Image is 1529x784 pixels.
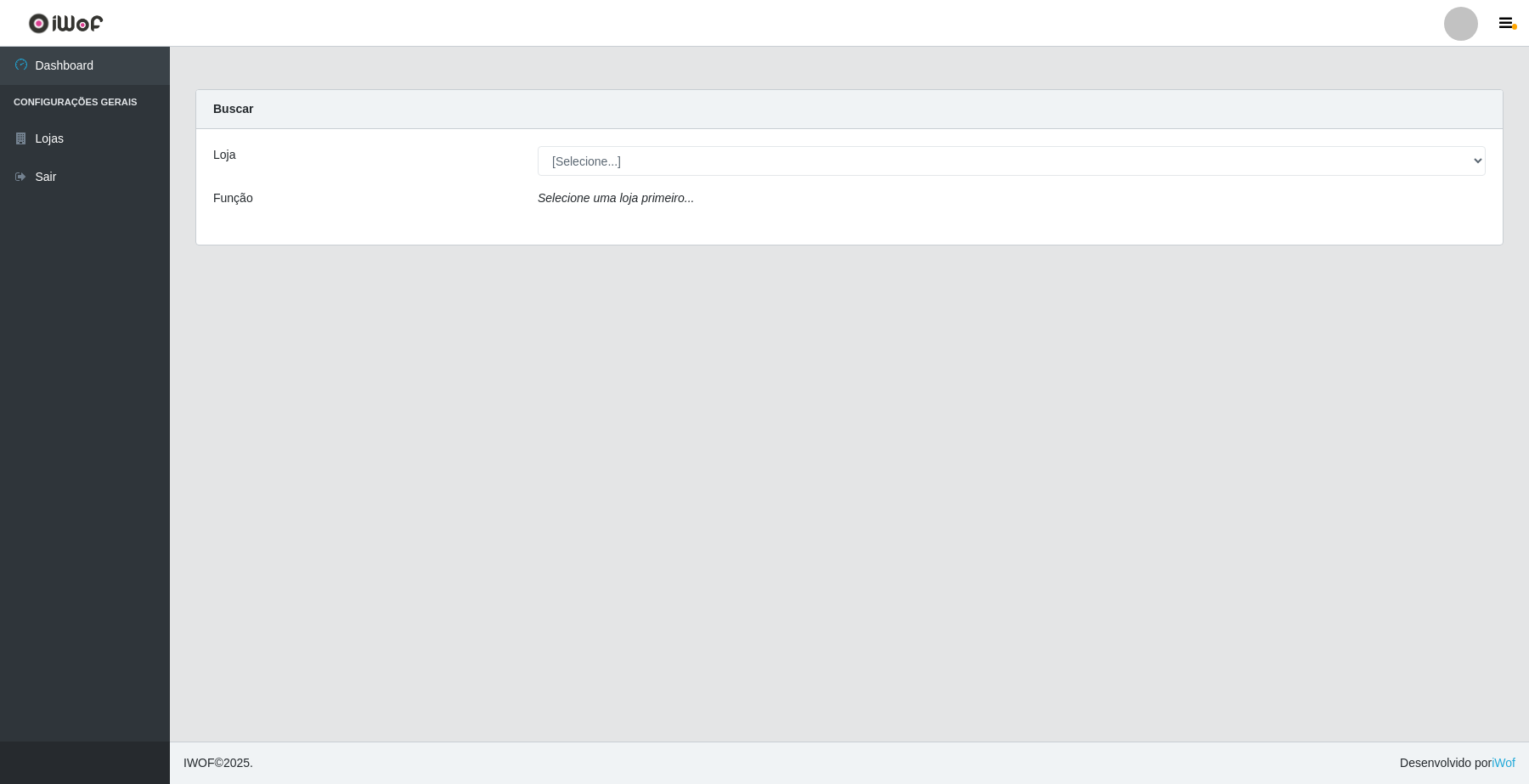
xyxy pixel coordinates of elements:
label: Loja [213,146,235,164]
label: Função [213,189,253,207]
a: iWof [1492,756,1515,770]
i: Selecione uma loja primeiro... [538,191,694,205]
img: CoreUI Logo [28,13,104,34]
span: IWOF [183,756,215,770]
strong: Buscar [213,102,253,116]
span: © 2025 . [183,754,253,772]
span: Desenvolvido por [1400,754,1515,772]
